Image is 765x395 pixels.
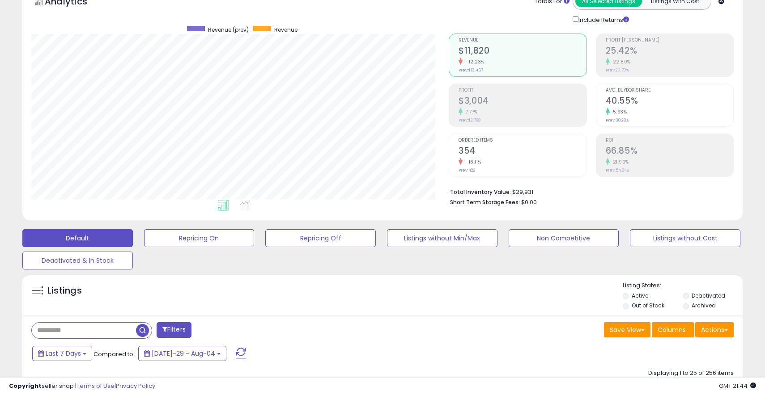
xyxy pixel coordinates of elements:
[387,229,497,247] button: Listings without Min/Max
[606,138,733,143] span: ROI
[610,59,631,65] small: 22.80%
[32,346,92,361] button: Last 7 Days
[459,146,586,158] h2: 354
[265,229,376,247] button: Repricing Off
[604,322,650,337] button: Save View
[630,229,740,247] button: Listings without Cost
[47,285,82,297] h5: Listings
[463,59,484,65] small: -12.23%
[623,282,742,290] p: Listing States:
[274,26,297,34] span: Revenue
[632,302,664,309] label: Out of Stock
[459,38,586,43] span: Revenue
[509,229,619,247] button: Non Competitive
[152,349,215,358] span: [DATE]-29 - Aug-04
[566,14,640,25] div: Include Returns
[652,322,694,337] button: Columns
[450,188,511,196] b: Total Inventory Value:
[76,382,115,390] a: Terms of Use
[606,168,629,173] small: Prev: 54.84%
[459,138,586,143] span: Ordered Items
[610,109,627,115] small: 5.93%
[606,67,629,73] small: Prev: 20.70%
[695,322,734,337] button: Actions
[719,382,756,390] span: 2025-08-12 21:44 GMT
[463,159,481,165] small: -16.11%
[692,302,716,309] label: Archived
[450,198,520,206] b: Short Term Storage Fees:
[46,349,81,358] span: Last 7 Days
[138,346,226,361] button: [DATE]-29 - Aug-04
[606,146,733,158] h2: 66.85%
[459,67,483,73] small: Prev: $13,467
[22,252,133,269] button: Deactivated & In Stock
[648,369,734,378] div: Displaying 1 to 25 of 256 items
[658,325,686,334] span: Columns
[450,186,727,197] li: $29,931
[459,88,586,93] span: Profit
[606,118,629,123] small: Prev: 38.28%
[22,229,133,247] button: Default
[606,38,733,43] span: Profit [PERSON_NAME]
[144,229,255,247] button: Repricing On
[606,88,733,93] span: Avg. Buybox Share
[9,382,42,390] strong: Copyright
[606,96,733,108] h2: 40.55%
[606,46,733,58] h2: 25.42%
[93,350,135,358] span: Compared to:
[463,109,478,115] small: 7.77%
[459,46,586,58] h2: $11,820
[157,322,191,338] button: Filters
[116,382,155,390] a: Privacy Policy
[459,96,586,108] h2: $3,004
[521,198,537,206] span: $0.00
[610,159,629,165] small: 21.90%
[459,168,476,173] small: Prev: 422
[459,118,480,123] small: Prev: $2,788
[692,292,725,299] label: Deactivated
[632,292,648,299] label: Active
[208,26,249,34] span: Revenue (prev)
[9,382,155,391] div: seller snap | |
